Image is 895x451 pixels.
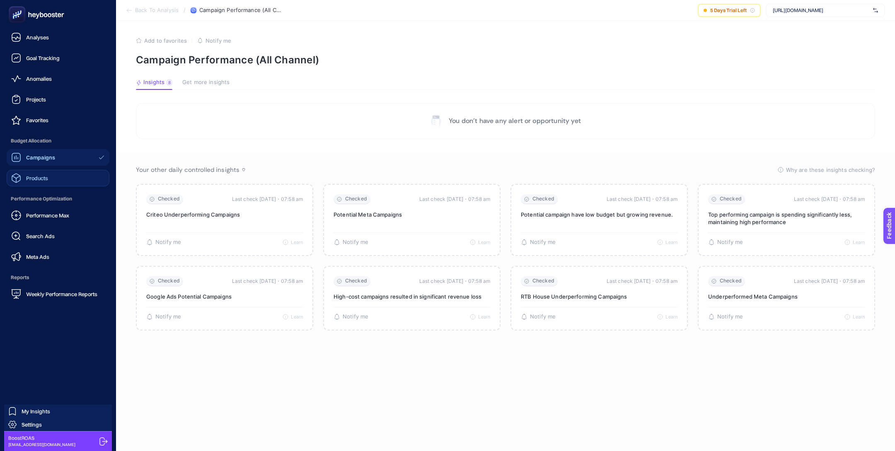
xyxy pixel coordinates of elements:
span: Checked [158,196,180,202]
button: Learn [283,239,303,245]
button: Notify me [708,314,743,320]
span: Learn [665,239,677,245]
span: Your other daily controlled insights [136,166,239,174]
span: My Insights [22,408,50,415]
button: Learn [844,239,865,245]
button: Add to favorites [136,37,187,44]
span: Settings [22,421,42,428]
span: [EMAIL_ADDRESS][DOMAIN_NAME] [8,441,75,448]
span: Learn [291,314,303,320]
button: Learn [470,314,490,320]
span: Checked [532,278,554,284]
span: Products [26,175,48,181]
span: [URL][DOMAIN_NAME] [773,7,870,14]
span: Add to favorites [144,37,187,44]
p: High-cost campaigns resulted in significant revenue loss [334,293,490,300]
span: Analyses [26,34,49,41]
p: Potential campaign have low budget but growing revenue. [521,211,677,218]
time: Last check [DATE]・07:58 am [794,277,865,285]
p: Google Ads Potential Campaigns [146,293,303,300]
span: Learn [665,314,677,320]
p: Potential Meta Campaigns [334,211,490,218]
img: svg%3e [873,6,878,14]
button: Learn [657,314,677,320]
span: Back To Analysis [135,7,179,14]
span: Performance Max [26,212,69,219]
span: Notify me [155,314,181,320]
button: Learn [470,239,490,245]
a: Products [7,170,109,186]
span: Notify me [530,314,556,320]
span: Favorites [26,117,48,123]
span: Get more insights [182,79,230,86]
p: Underperformed Meta Campaigns [708,293,865,300]
button: Notify me [521,239,556,246]
p: You don’t have any alert or opportunity yet [449,116,581,126]
a: Weekly Performance Reports [7,286,109,302]
time: Last check [DATE]・07:58 am [607,277,677,285]
a: Favorites [7,112,109,128]
span: Reports [7,269,109,286]
p: Campaign Performance (All Channel) [136,54,875,66]
p: RTB House Underperforming Campaigns [521,293,677,300]
span: Notify me [155,239,181,246]
a: Anomalies [7,70,109,87]
span: Budget Allocation [7,133,109,149]
button: Notify me [334,314,368,320]
span: BoostROAS [8,435,75,441]
span: Learn [853,239,865,245]
button: Learn [283,314,303,320]
span: Search Ads [26,233,55,239]
span: Learn [853,314,865,320]
span: Projects [26,96,46,103]
span: Notify me [206,37,231,44]
span: Notify me [343,239,368,246]
span: Checked [345,196,367,202]
time: Last check [DATE]・07:58 am [232,277,303,285]
span: Notify me [530,239,556,246]
time: Last check [DATE]・07:58 am [419,277,490,285]
button: Learn [844,314,865,320]
a: Settings [4,418,112,431]
p: Criteo Underperforming Campaigns [146,211,303,218]
button: Notify me [146,239,181,246]
span: Campaigns [26,154,55,161]
a: Projects [7,91,109,108]
button: Learn [657,239,677,245]
span: Meta Ads [26,253,49,260]
span: Campaign Performance (All Channel) [199,7,282,14]
time: Last check [DATE]・07:58 am [419,195,490,203]
a: Meta Ads [7,248,109,265]
span: Notify me [717,239,743,246]
a: My Insights [4,405,112,418]
time: Last check [DATE]・07:58 am [607,195,677,203]
p: Top performing campaign is spending significantly less, maintaining high performance [708,211,865,226]
span: Learn [291,239,303,245]
span: Anomalies [26,75,52,82]
a: Search Ads [7,228,109,244]
button: Notify me [708,239,743,246]
span: / [184,7,186,13]
span: Goal Tracking [26,55,60,61]
time: Last check [DATE]・07:58 am [232,195,303,203]
a: Campaigns [7,149,109,166]
section: Passive Insight Packages [136,184,875,330]
span: Feedback [5,2,31,9]
span: Why are these insights checking? [786,166,875,174]
span: Performance Optimization [7,191,109,207]
span: Checked [532,196,554,202]
button: Notify me [334,239,368,246]
span: Checked [720,278,742,284]
span: Checked [158,278,180,284]
span: Checked [345,278,367,284]
a: Goal Tracking [7,50,109,66]
span: Notify me [717,314,743,320]
span: Learn [478,314,490,320]
a: Analyses [7,29,109,46]
span: Weekly Performance Reports [26,291,97,297]
time: Last check [DATE]・07:58 am [794,195,865,203]
button: Notify me [197,37,231,44]
a: Performance Max [7,207,109,224]
span: 5 Days Trial Left [710,7,747,14]
span: Checked [720,196,742,202]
